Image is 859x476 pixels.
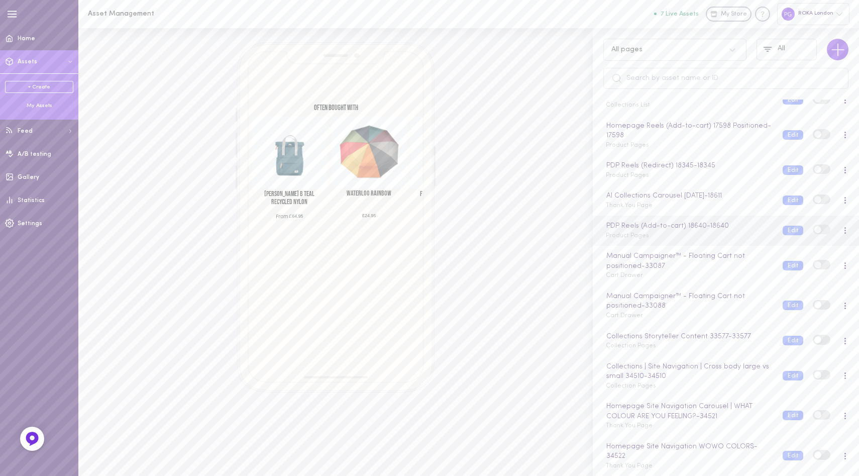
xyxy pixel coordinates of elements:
[252,116,327,219] div: ADD TO CART
[783,226,803,235] button: Edit
[783,371,803,380] button: Edit
[18,128,33,134] span: Feed
[604,121,773,141] div: Homepage Reels (Add-to-cart) 17598 Positioned - 17598
[604,331,773,342] div: Collections Storyteller Content 33577 - 33577
[18,151,51,157] span: A/B testing
[604,160,773,171] div: PDP Reels (Redirect) 18345 - 18345
[606,313,643,319] span: Cart Drawer
[275,214,288,219] span: From
[289,213,292,219] span: £
[606,142,649,148] span: Product Pages
[362,213,364,218] span: £
[706,7,751,22] a: My Store
[783,451,803,460] button: Edit
[604,251,773,271] div: Manual Campaigner™ - Floating Cart not positioned - 33087
[606,383,656,389] span: Collection Pages
[783,336,803,345] button: Edit
[755,7,770,22] div: Knowledge center
[334,189,404,200] h3: Waterloo Rainbow
[604,291,773,312] div: Manual Campaigner™ - Floating Cart not positioned - 33088
[604,361,773,382] div: Collections | Site Navigation | Cross body large vs small 34510 - 34510
[604,401,773,422] div: Homepage Site Navigation Carousel | WHAT COLOUR ARE YOU FEELING? - 34521
[783,411,803,420] button: Edit
[606,463,653,469] span: Thank You Page
[606,172,649,178] span: Product Pages
[604,441,773,462] div: Homepage Site Navigation WOWO COLORS - 34522
[783,301,803,310] button: Edit
[25,431,40,446] img: Feedback Button
[254,191,324,201] h3: [PERSON_NAME] B Teal Recycled Nylon
[18,174,39,180] span: Gallery
[604,221,773,232] div: PDP Reels (Add-to-cart) 18640 - 18640
[18,36,35,42] span: Home
[18,221,42,227] span: Settings
[410,116,486,219] div: ADD TO CART
[611,46,642,53] div: All pages
[18,59,37,65] span: Assets
[364,213,375,218] span: 24.95
[261,105,411,112] h2: Often Bought With
[777,3,849,25] div: ROKA London
[606,233,649,239] span: Product Pages
[783,95,803,105] button: Edit
[606,203,653,209] span: Thank You Page
[606,343,656,349] span: Collection Pages
[5,102,73,110] div: My Assets
[606,423,653,429] span: Thank You Page
[654,11,706,18] a: 7 Live Assets
[721,10,747,19] span: My Store
[654,11,699,17] button: 7 Live Assets
[783,165,803,175] button: Edit
[604,191,773,202] div: AI Collections Carousel [DATE] - 18611
[5,81,73,93] a: + Create
[18,198,45,204] span: Statistics
[783,261,803,270] button: Edit
[413,191,483,201] h3: Finchley A Teal Recycled Canvas
[783,196,803,205] button: Edit
[603,68,848,89] input: Search by asset name or ID
[88,10,254,18] h1: Asset Management
[783,130,803,140] button: Edit
[757,39,817,60] button: All
[606,102,650,108] span: Collections List
[292,214,303,219] span: 64.95
[331,116,406,219] div: ADD TO CART
[606,272,643,278] span: Cart Drawer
